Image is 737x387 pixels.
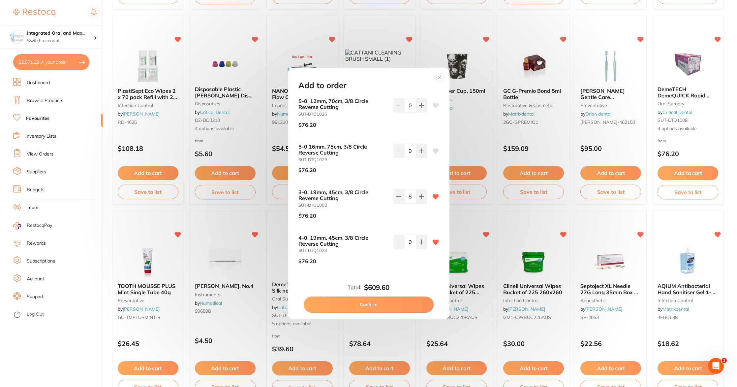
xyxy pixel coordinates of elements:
b: 4-0, 19mm, 45cm, 3/8 Circle Reverse Cutting [298,235,388,247]
p: $76.20 [298,122,316,128]
small: SUT-DTQ1023 [298,248,388,253]
p: $76.20 [298,167,316,173]
p: $76.20 [298,213,316,219]
small: SUT-DTQ1008 [298,203,388,208]
iframe: Intercom live chat [708,358,724,374]
p: $76.20 [298,258,316,264]
button: Confirm [304,297,434,312]
label: Total: [348,284,361,290]
b: $609.60 [364,284,389,292]
b: 3-0, 19mm, 45cm, 3/8 Circle Reverse Cutting [298,189,388,201]
small: SUT-DTQ1029 [298,157,388,162]
small: SUT-DTQ1026 [298,112,388,117]
span: 1 [722,358,727,363]
b: 5-0 16mm, 75cm, 3/8 Circle Reverse Cutting [298,144,388,156]
h2: Add to order [298,81,346,90]
b: 5-0, 12mm, 70cm, 3/8 Circle Reverse Cutting [298,98,388,110]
